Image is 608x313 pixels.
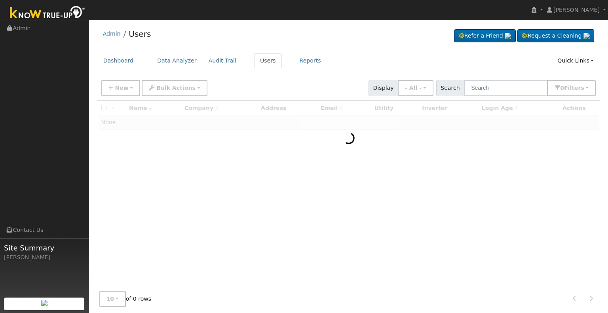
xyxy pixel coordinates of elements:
img: Know True-Up [6,4,89,22]
span: Search [436,80,464,96]
img: retrieve [41,300,47,306]
button: 0Filters [547,80,596,96]
a: Users [254,53,282,68]
span: Site Summary [4,243,85,253]
img: retrieve [583,33,590,39]
button: Bulk Actions [142,80,207,96]
a: Request a Cleaning [517,29,594,43]
button: - All - [398,80,433,96]
span: of 0 rows [99,291,152,307]
span: s [581,85,584,91]
button: New [101,80,141,96]
button: 10 [99,291,126,307]
a: Refer a Friend [454,29,516,43]
span: New [115,85,128,91]
a: Audit Trail [203,53,242,68]
span: 10 [106,296,114,302]
span: Bulk Actions [156,85,196,91]
a: Dashboard [97,53,140,68]
span: [PERSON_NAME] [553,7,600,13]
a: Quick Links [551,53,600,68]
a: Data Analyzer [151,53,203,68]
input: Search [464,80,548,96]
img: retrieve [505,33,511,39]
span: Filter [564,85,584,91]
a: Users [129,29,151,39]
span: Display [369,80,398,96]
div: [PERSON_NAME] [4,253,85,262]
a: Reports [294,53,327,68]
a: Admin [103,30,121,37]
